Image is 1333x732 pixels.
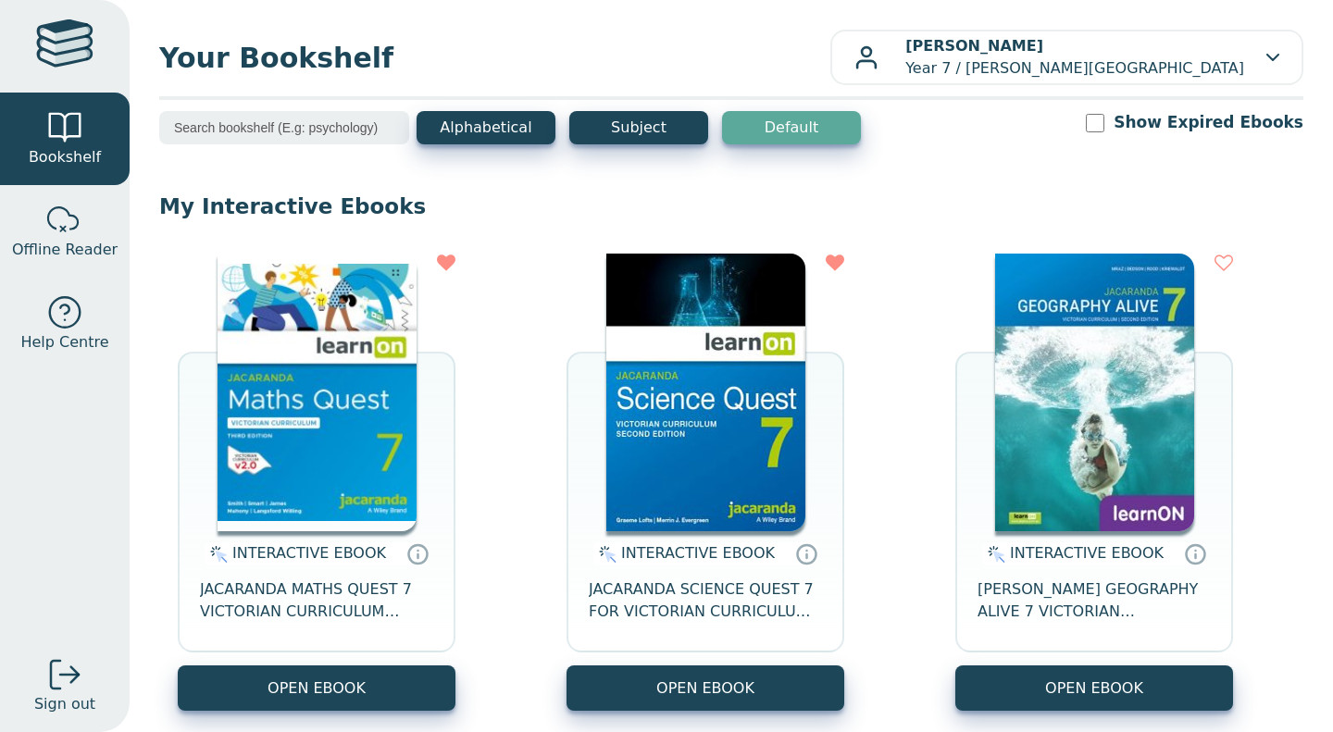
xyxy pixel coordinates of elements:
button: Default [722,111,861,144]
button: OPEN EBOOK [178,665,455,711]
span: Your Bookshelf [159,37,830,79]
img: cc9fd0c4-7e91-e911-a97e-0272d098c78b.jpg [995,254,1194,531]
span: Sign out [34,693,95,715]
p: My Interactive Ebooks [159,192,1303,220]
img: 329c5ec2-5188-ea11-a992-0272d098c78b.jpg [606,254,805,531]
span: INTERACTIVE EBOOK [1010,544,1164,562]
span: Bookshelf [29,146,101,168]
button: Subject [569,111,708,144]
img: interactive.svg [205,543,228,565]
button: OPEN EBOOK [567,665,844,711]
span: INTERACTIVE EBOOK [232,544,386,562]
button: Alphabetical [417,111,555,144]
span: [PERSON_NAME] GEOGRAPHY ALIVE 7 VICTORIAN CURRICULUM LEARNON EBOOK 2E [978,578,1211,623]
input: Search bookshelf (E.g: psychology) [159,111,409,144]
b: [PERSON_NAME] [905,37,1043,55]
button: [PERSON_NAME]Year 7 / [PERSON_NAME][GEOGRAPHIC_DATA] [830,30,1303,85]
a: Interactive eBooks are accessed online via the publisher’s portal. They contain interactive resou... [406,542,429,565]
img: interactive.svg [593,543,617,565]
img: interactive.svg [982,543,1005,565]
span: JACARANDA MATHS QUEST 7 VICTORIAN CURRICULUM LEARNON EBOOK 3E [200,578,433,623]
button: OPEN EBOOK [955,665,1233,711]
img: b87b3e28-4171-4aeb-a345-7fa4fe4e6e25.jpg [218,254,417,531]
a: Interactive eBooks are accessed online via the publisher’s portal. They contain interactive resou... [1184,542,1206,565]
span: Help Centre [20,331,108,354]
p: Year 7 / [PERSON_NAME][GEOGRAPHIC_DATA] [905,35,1244,80]
label: Show Expired Ebooks [1114,111,1303,134]
span: Offline Reader [12,239,118,261]
span: JACARANDA SCIENCE QUEST 7 FOR VICTORIAN CURRICULUM LEARNON 2E EBOOK [589,578,822,623]
span: INTERACTIVE EBOOK [621,544,775,562]
a: Interactive eBooks are accessed online via the publisher’s portal. They contain interactive resou... [795,542,817,565]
